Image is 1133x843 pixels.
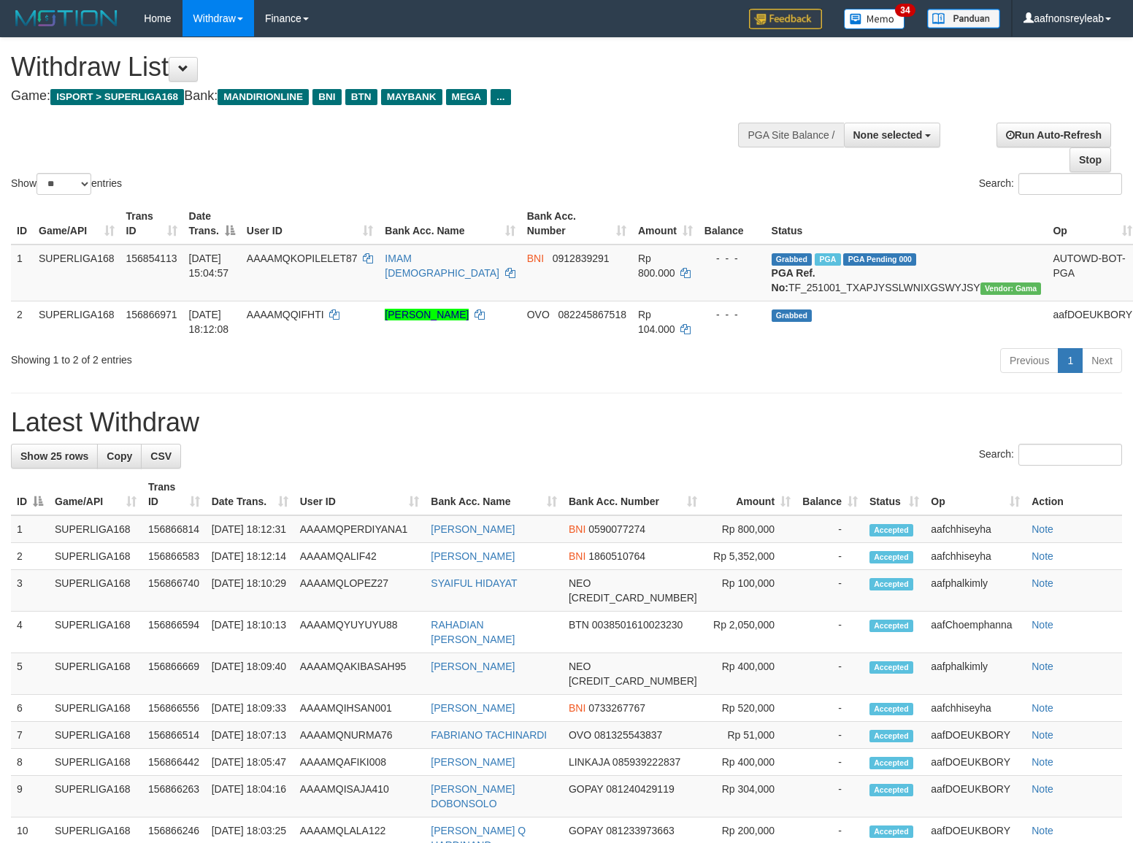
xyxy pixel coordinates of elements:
td: aafDOEUKBORY [925,722,1026,749]
span: Vendor URL: https://trx31.1velocity.biz [980,282,1042,295]
span: Accepted [869,757,913,769]
a: [PERSON_NAME] [431,523,515,535]
span: Copy 0038501610023230 to clipboard [592,619,683,631]
td: aafChoemphanna [925,612,1026,653]
span: CSV [150,450,172,462]
span: MEGA [446,89,488,105]
td: 2 [11,543,49,570]
span: Accepted [869,703,913,715]
img: Button%20Memo.svg [844,9,905,29]
span: 156854113 [126,253,177,264]
span: Rp 800.000 [638,253,675,279]
td: - [796,695,864,722]
th: Trans ID: activate to sort column ascending [142,474,206,515]
span: Copy 082245867518 to clipboard [558,309,626,320]
span: Copy 0590077274 to clipboard [588,523,645,535]
span: OVO [527,309,550,320]
a: Note [1032,756,1053,768]
a: IMAM [DEMOGRAPHIC_DATA] [385,253,499,279]
td: AAAAMQIHSAN001 [294,695,426,722]
a: SYAIFUL HIDAYAT [431,577,517,589]
span: NEO [569,577,591,589]
span: Show 25 rows [20,450,88,462]
span: Rp 104.000 [638,309,675,335]
td: [DATE] 18:12:31 [206,515,294,543]
td: 2 [11,301,33,342]
td: SUPERLIGA168 [49,776,142,817]
span: BTN [569,619,589,631]
span: AAAAMQKOPILELET87 [247,253,358,264]
label: Search: [979,173,1122,195]
td: AAAAMQAFIKI008 [294,749,426,776]
a: [PERSON_NAME] [431,550,515,562]
span: ... [491,89,510,105]
td: 156866740 [142,570,206,612]
a: Note [1032,702,1053,714]
td: 156866583 [142,543,206,570]
td: aafchhiseyha [925,695,1026,722]
a: Note [1032,523,1053,535]
span: Copy 5859459223534313 to clipboard [569,592,697,604]
td: - [796,570,864,612]
td: 1 [11,245,33,301]
span: Accepted [869,578,913,590]
td: Rp 5,352,000 [703,543,796,570]
span: Copy 085939222837 to clipboard [612,756,680,768]
div: PGA Site Balance / [738,123,843,147]
span: BNI [569,702,585,714]
div: - - - [704,307,760,322]
a: Note [1032,661,1053,672]
span: Copy 081325543837 to clipboard [594,729,662,741]
td: AAAAMQYUYUYU88 [294,612,426,653]
span: 34 [895,4,915,17]
td: SUPERLIGA168 [49,695,142,722]
td: 8 [11,749,49,776]
span: Accepted [869,661,913,674]
th: Action [1026,474,1122,515]
td: SUPERLIGA168 [33,301,120,342]
span: Copy 0733267767 to clipboard [588,702,645,714]
span: ISPORT > SUPERLIGA168 [50,89,184,105]
span: AAAAMQQIFHTI [247,309,324,320]
select: Showentries [37,173,91,195]
span: Copy [107,450,132,462]
a: [PERSON_NAME] [431,661,515,672]
td: [DATE] 18:10:29 [206,570,294,612]
span: MAYBANK [381,89,442,105]
th: Bank Acc. Name: activate to sort column ascending [425,474,563,515]
span: Copy 0912839291 to clipboard [553,253,610,264]
td: AAAAMQLOPEZ27 [294,570,426,612]
span: BTN [345,89,377,105]
span: Copy 5859459297850900 to clipboard [569,675,697,687]
td: - [796,776,864,817]
span: PGA Pending [843,253,916,266]
span: NEO [569,661,591,672]
th: Status [766,203,1048,245]
th: Bank Acc. Name: activate to sort column ascending [379,203,521,245]
td: 156866669 [142,653,206,695]
input: Search: [1018,173,1122,195]
span: [DATE] 18:12:08 [189,309,229,335]
a: Note [1032,619,1053,631]
img: Feedback.jpg [749,9,822,29]
span: Accepted [869,825,913,838]
td: aafDOEUKBORY [925,776,1026,817]
span: Accepted [869,551,913,563]
div: - - - [704,251,760,266]
a: CSV [141,444,181,469]
td: AAAAMQISAJA410 [294,776,426,817]
a: 1 [1058,348,1083,373]
a: Note [1032,783,1053,795]
td: 5 [11,653,49,695]
td: SUPERLIGA168 [33,245,120,301]
td: AAAAMQAKIBASAH95 [294,653,426,695]
a: Previous [1000,348,1059,373]
span: BNI [569,550,585,562]
span: None selected [853,129,923,141]
td: aafphalkimly [925,570,1026,612]
td: [DATE] 18:07:13 [206,722,294,749]
td: 9 [11,776,49,817]
td: - [796,722,864,749]
th: User ID: activate to sort column ascending [241,203,380,245]
td: 156866556 [142,695,206,722]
